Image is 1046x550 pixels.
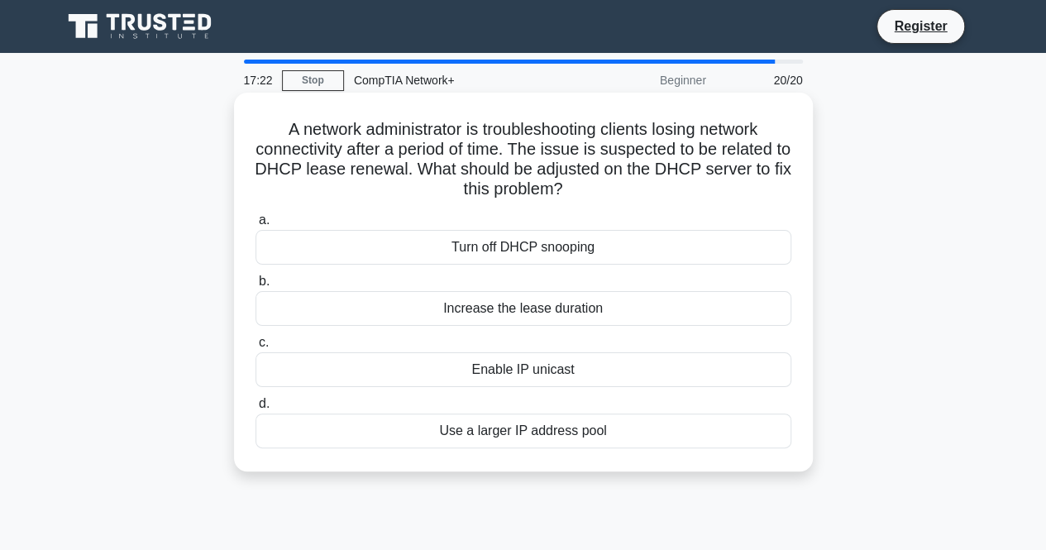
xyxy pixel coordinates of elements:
[256,414,791,448] div: Use a larger IP address pool
[254,119,793,200] h5: A network administrator is troubleshooting clients losing network connectivity after a period of ...
[716,64,813,97] div: 20/20
[282,70,344,91] a: Stop
[256,291,791,326] div: Increase the lease duration
[256,230,791,265] div: Turn off DHCP snooping
[884,16,957,36] a: Register
[571,64,716,97] div: Beginner
[256,352,791,387] div: Enable IP unicast
[234,64,282,97] div: 17:22
[259,213,270,227] span: a.
[259,396,270,410] span: d.
[344,64,571,97] div: CompTIA Network+
[259,274,270,288] span: b.
[259,335,269,349] span: c.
